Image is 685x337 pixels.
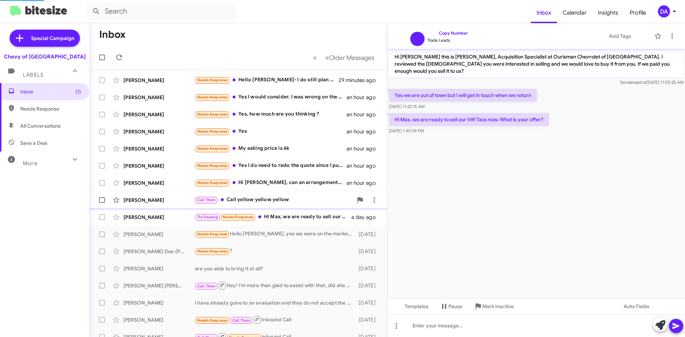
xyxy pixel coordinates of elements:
[75,88,81,95] span: (1)
[195,179,346,187] div: Hi [PERSON_NAME], can an arrangement be made for a technician to come and view the car or would I...
[355,282,381,289] div: [DATE]
[195,265,355,272] div: are you able to bring it at all?
[355,299,381,306] div: [DATE]
[123,214,195,221] div: [PERSON_NAME]
[195,93,346,101] div: Yes I would consider. I was wrong on the mileage. It's actually 80,000. Does that make a difference?
[624,2,652,23] a: Profile
[195,247,355,255] div: ?
[197,146,228,151] span: Needs Response
[197,129,228,134] span: Needs Response
[634,80,646,85] span: said at
[123,265,195,272] div: [PERSON_NAME]
[195,144,346,153] div: My asking price is 6k
[20,88,81,95] span: Inbox
[232,318,251,323] span: Call Them
[195,127,346,136] div: Yes
[393,300,428,313] span: Templates
[20,139,47,147] span: Save a Deal
[195,230,355,238] div: Hello [PERSON_NAME], yes we were on the market for a electric vehicle, unfortunately my father pa...
[123,299,195,306] div: [PERSON_NAME]
[195,76,339,84] div: Hello [PERSON_NAME]- I do still plan on selling the Trail Boss (which is a great truck), but hone...
[346,162,381,169] div: an hour ago
[195,299,355,306] div: I have already gone to an evaluation and they do not accept the vehicle because it has engine and...
[592,2,624,23] a: Insights
[339,77,381,84] div: 29 minutes ago
[389,50,684,77] p: Hi [PERSON_NAME] this is [PERSON_NAME], Acquisition Specialist at Ourisman Chevrolet of [GEOGRAPH...
[620,80,684,85] span: Sender [DATE] 11:05:25 AM
[197,112,228,117] span: Needs Response
[624,300,658,313] span: Auto Fields
[389,89,537,102] p: Yes we are out of town but I will get in touch when we return
[468,300,519,313] button: Mark Inactive
[4,53,86,60] div: Chevy of [GEOGRAPHIC_DATA]
[325,53,329,62] span: »
[20,122,61,129] span: All Conversations
[197,78,228,82] span: Needs Response
[578,30,651,42] button: Add Tags
[355,231,381,238] div: [DATE]
[99,29,126,40] h1: Inbox
[197,180,228,185] span: Needs Response
[531,2,557,23] a: Inbox
[197,215,218,219] span: Try Pausing
[557,2,592,23] a: Calendar
[652,5,677,17] button: DA
[123,248,195,255] div: [PERSON_NAME] Dos-[PERSON_NAME]
[346,128,381,135] div: an hour ago
[389,113,549,126] p: Hi Max, we are ready to sell our VW Taos now. What is your offer?
[197,163,228,168] span: Needs Response
[197,95,228,99] span: Needs Response
[223,215,253,219] span: Needs Response
[482,300,514,313] span: Mark Inactive
[195,110,346,118] div: Yes, how much are you thinking ?
[321,50,379,65] button: Next
[123,77,195,84] div: [PERSON_NAME]
[387,300,434,313] button: Templates
[618,300,664,313] button: Auto Fields
[197,249,228,254] span: Needs Response
[123,145,195,152] div: [PERSON_NAME]
[197,318,228,323] span: Needs Response
[23,160,37,167] span: More
[123,162,195,169] div: [PERSON_NAME]
[658,5,670,17] div: DA
[389,104,425,109] span: [DATE] 11:22:15 AM
[309,50,379,65] nav: Page navigation example
[123,196,195,204] div: [PERSON_NAME]
[355,316,381,323] div: [DATE]
[389,128,424,133] span: [DATE] 1:40:34 PM
[123,282,195,289] div: [PERSON_NAME] [PERSON_NAME]
[23,72,44,78] span: Labels
[86,3,236,20] input: Search
[197,284,216,289] span: Call Them
[123,111,195,118] div: [PERSON_NAME]
[448,300,462,313] span: Pause
[195,281,355,290] div: Hey! I'm more than glad to assist with that, did she run your credit?
[346,94,381,101] div: an hour ago
[31,35,74,42] span: Special Campaign
[197,232,228,236] span: Needs Response
[346,111,381,118] div: an hour ago
[195,213,351,221] div: Hi Max, we are ready to sell our VW Taos now. What is your offer?
[10,30,80,47] a: Special Campaign
[195,196,353,204] div: Call yellow yellow yellow
[346,145,381,152] div: an hour ago
[195,315,355,324] div: Inbound Call
[123,316,195,323] div: [PERSON_NAME]
[609,30,631,42] span: Add Tags
[195,162,346,170] div: Yes I do need to redo the quote since I put incorrect mileage on [PERSON_NAME] website. It's actu...
[355,265,381,272] div: [DATE]
[123,94,195,101] div: [PERSON_NAME]
[434,300,468,313] button: Pause
[123,231,195,238] div: [PERSON_NAME]
[355,248,381,255] div: [DATE]
[123,179,195,187] div: [PERSON_NAME]
[351,214,381,221] div: a day ago
[430,30,468,36] a: Copy Number
[346,179,381,187] div: an hour ago
[197,198,216,202] span: Call Them
[427,37,468,44] span: Trade Leads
